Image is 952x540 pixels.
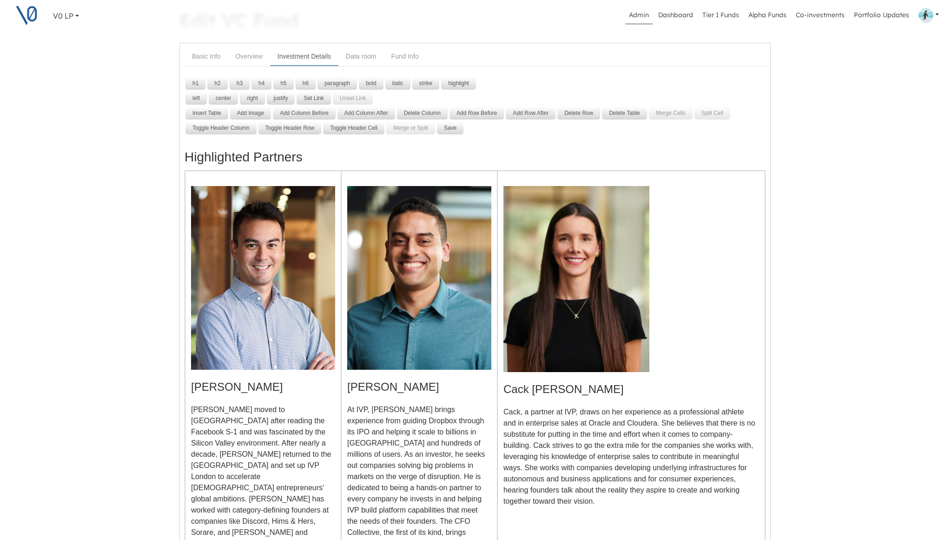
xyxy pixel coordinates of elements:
img: sm_Ajay_Vashee.jpg [347,186,491,370]
button: h4 [251,77,271,90]
button: Add Column After [337,107,395,120]
button: Delete Column [397,107,448,120]
button: h2 [207,77,227,90]
button: Delete Table [602,107,647,120]
button: Add Column Before [273,107,336,120]
img: ivp_AlexLim_WebsiteHeadshot.jpeg [191,186,335,370]
button: bold [359,77,383,90]
a: Data room [338,48,383,65]
button: center [209,92,238,105]
button: justify [267,92,295,105]
button: paragraph [317,77,357,90]
h4: [PERSON_NAME] [347,381,491,393]
button: strike [412,77,440,90]
button: Toggle Header Column [185,121,257,134]
button: h1 [185,77,205,90]
button: h5 [273,77,293,90]
a: Alpha Funds [745,7,790,24]
a: Investment Details [270,48,338,66]
a: Basic Info [185,48,228,65]
button: italic [385,77,410,90]
a: Tier 1 Funds [699,7,743,24]
h4: Cack [PERSON_NAME] [503,383,759,395]
img: V0 logo [15,4,38,27]
img: sm_Cack_Wilhelm.jpg [503,186,649,372]
a: Portfolio Updates [850,7,913,24]
button: Save [437,121,463,134]
h3: Highlighted Partners [185,150,766,165]
button: Add Image [230,107,271,120]
button: Add Row Before [450,107,504,120]
button: h6 [296,77,316,90]
a: Dashboard [654,7,697,24]
button: Delete Row [557,107,600,120]
button: Toggle Header Cell [323,121,384,134]
a: Fund Info [383,48,426,65]
img: Profile [919,8,933,23]
p: Cack, a partner at IVP, draws on her experience as a professional athlete and in enterprise sales... [503,395,759,507]
span: V0 LP [53,11,73,20]
button: Set Link [297,92,331,105]
button: right [240,92,264,105]
a: V0 LP [49,7,83,25]
button: Insert Table [185,107,228,120]
a: Overview [228,48,270,65]
a: Admin [625,7,653,24]
button: highlight [441,77,476,90]
a: Co-investments [792,7,848,24]
button: h3 [230,77,250,90]
button: Add Row After [506,107,555,120]
button: left [185,92,207,105]
h4: [PERSON_NAME] [191,381,335,393]
button: Toggle Header Row [258,121,321,134]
